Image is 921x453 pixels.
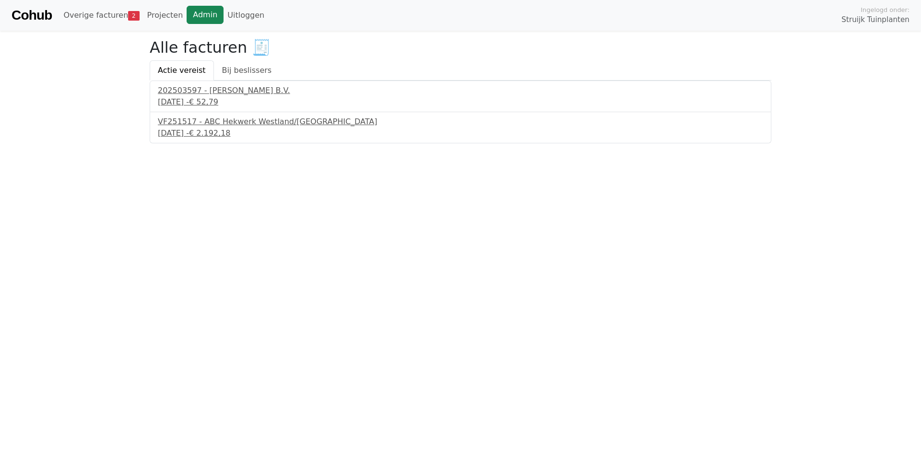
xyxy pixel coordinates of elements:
[158,85,763,108] a: 202503597 - [PERSON_NAME] B.V.[DATE] -€ 52,79
[150,60,214,81] a: Actie vereist
[189,128,231,138] span: € 2.192,18
[158,85,763,96] div: 202503597 - [PERSON_NAME] B.V.
[150,38,771,57] h2: Alle facturen 🧾
[189,97,218,106] span: € 52,79
[59,6,143,25] a: Overige facturen2
[158,116,763,128] div: VF251517 - ABC Hekwerk Westland/[GEOGRAPHIC_DATA]
[187,6,224,24] a: Admin
[158,128,763,139] div: [DATE] -
[12,4,52,27] a: Cohub
[214,60,280,81] a: Bij beslissers
[158,116,763,139] a: VF251517 - ABC Hekwerk Westland/[GEOGRAPHIC_DATA][DATE] -€ 2.192,18
[158,96,763,108] div: [DATE] -
[128,11,139,21] span: 2
[861,5,909,14] span: Ingelogd onder:
[143,6,187,25] a: Projecten
[841,14,909,25] span: Struijk Tuinplanten
[224,6,268,25] a: Uitloggen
